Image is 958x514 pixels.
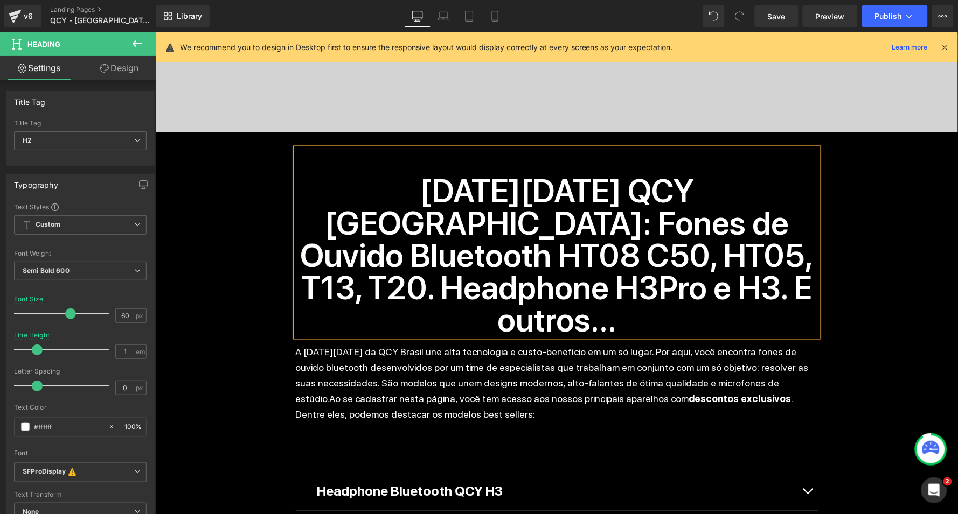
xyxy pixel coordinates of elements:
h2: [DATE][DATE] QCY [GEOGRAPHIC_DATA]: Fones de Ouvido Bluetooth HT08 C50, HT05, T13, T20. Headphone... [140,143,663,305]
div: Font Weight [14,250,147,257]
span: Save [768,11,786,22]
a: Laptop [431,5,456,27]
div: Text Styles [14,202,147,211]
b: Semi Bold 600 [23,266,70,274]
span: . Dentre eles, podemos destacar os modelos best sellers: [140,361,637,388]
p: A [DATE][DATE] da QCY Brasil une alta tecnologia e custo-benefício em um só lugar. Por aqui, você... [140,313,663,390]
span: QCY - [GEOGRAPHIC_DATA]™ | A MAIOR [DATE][DATE] DA HISTÓRIA [50,16,154,25]
div: Title Tag [14,119,147,127]
a: Preview [803,5,858,27]
a: Learn more [888,41,932,54]
span: 2 [943,477,952,486]
div: Title Tag [14,91,46,107]
button: Undo [703,5,725,27]
div: % [120,418,146,436]
div: Letter Spacing [14,368,147,375]
i: SFProDisplay [23,467,66,478]
iframe: Intercom live chat [921,477,947,503]
p: We recommend you to design in Desktop first to ensure the responsive layout would display correct... [180,41,673,53]
div: Text Color [14,404,147,411]
span: Preview [816,11,845,22]
a: Mobile [482,5,508,27]
span: px [136,312,145,319]
a: Design [80,56,158,80]
span: Ao se cadastrar nesta página, você tem acesso aos nossos principais aparelhos com [174,361,533,372]
span: em [136,348,145,355]
span: px [136,384,145,391]
div: v6 [22,9,35,23]
input: Color [34,421,103,433]
span: Publish [875,12,902,20]
button: More [932,5,954,27]
button: Redo [729,5,751,27]
b: Custom [36,220,60,229]
p: Headphone Bluetooth QCY H3 [162,448,641,470]
strong: descontos exclusivos [533,361,636,372]
a: New Library [156,5,210,27]
button: Publish [862,5,928,27]
a: Desktop [405,5,431,27]
span: Library [177,11,202,21]
a: v6 [4,5,41,27]
div: Font [14,449,147,457]
div: Font Size [14,295,44,303]
b: H2 [23,136,32,144]
div: Line Height [14,332,50,339]
a: Landing Pages [50,5,174,14]
a: Tablet [456,5,482,27]
div: Typography [14,174,58,189]
span: Heading [27,40,60,48]
div: Text Transform [14,491,147,498]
